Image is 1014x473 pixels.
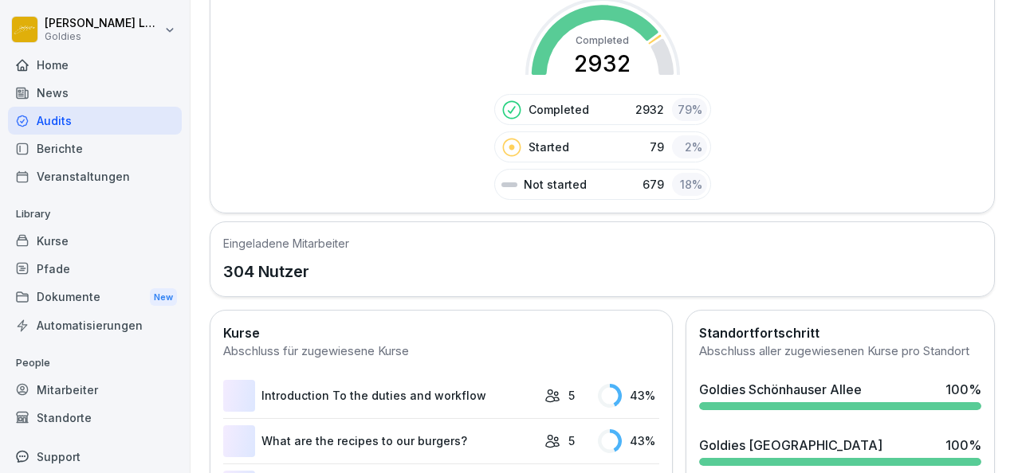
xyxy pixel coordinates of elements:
a: News [8,79,182,107]
div: Goldies Schönhauser Allee [699,380,862,399]
a: DokumenteNew [8,283,182,312]
div: 18 % [672,173,707,196]
p: 5 [568,387,575,404]
p: [PERSON_NAME] Loska [45,17,161,30]
a: Introduction To the duties and workflow [223,380,536,412]
a: Automatisierungen [8,311,182,339]
a: Home [8,51,182,79]
a: Mitarbeiter [8,376,182,404]
div: Abschluss für zugewiesene Kurse [223,342,659,361]
p: 679 [643,176,664,193]
p: People [8,350,182,376]
p: Not started [524,176,587,193]
div: 100 % [945,436,981,455]
a: What are the recipes to our burgers? [223,425,536,457]
div: Support [8,443,182,471]
a: Goldies Schönhauser Allee100% [693,373,988,416]
p: 2932 [635,101,664,118]
div: New [150,288,177,307]
p: 79 [650,139,664,155]
a: Pfade [8,255,182,283]
div: 2 % [672,135,707,158]
div: Dokumente [8,283,182,312]
a: Goldies [GEOGRAPHIC_DATA]100% [693,429,988,472]
h2: Standortfortschritt [699,323,981,342]
p: Started [529,139,569,155]
a: Audits [8,107,182,135]
div: Goldies [GEOGRAPHIC_DATA] [699,436,882,455]
a: Kurse [8,227,182,255]
a: Berichte [8,135,182,162]
a: Standorte [8,404,182,432]
p: Completed [529,101,589,118]
a: Veranstaltungen [8,162,182,190]
div: Abschluss aller zugewiesenen Kurse pro Standort [699,342,981,361]
p: Goldies [45,31,161,42]
p: 304 Nutzer [223,260,349,283]
div: 43 % [598,384,659,408]
div: 79 % [672,98,707,121]
h2: Kurse [223,323,659,342]
div: 43 % [598,429,659,453]
div: 100 % [945,380,981,399]
h5: Eingeladene Mitarbeiter [223,235,349,252]
p: Library [8,201,182,227]
p: 5 [568,432,575,449]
